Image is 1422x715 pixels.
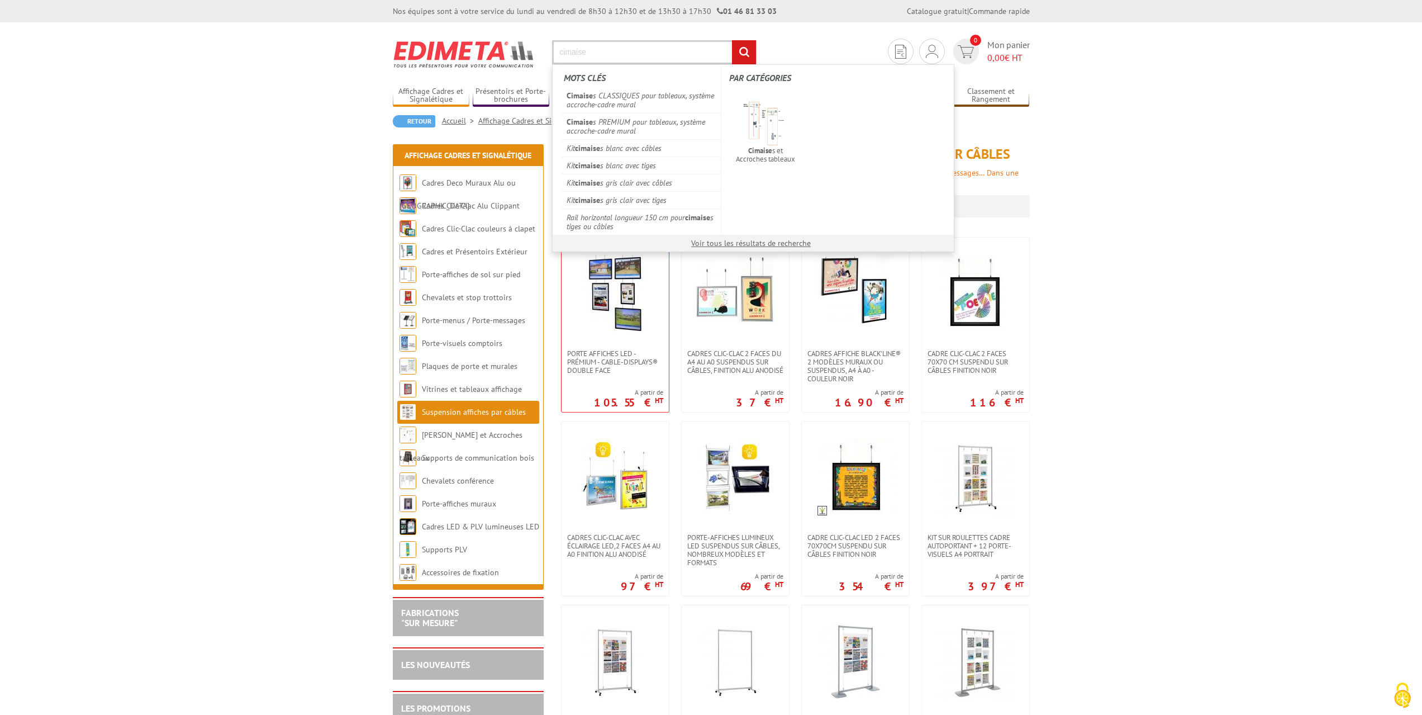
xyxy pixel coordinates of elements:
a: Porte Affiches LED - Prémium - Cable-Displays® Double face [562,349,669,375]
p: 97 € [621,583,663,590]
em: cimaise [575,195,600,205]
span: A partir de [970,388,1024,397]
a: Affichage Cadres et Signalétique [393,87,470,105]
em: cimaise [575,178,600,188]
input: rechercher [732,40,756,64]
a: Porte-affiches de sol sur pied [422,269,520,280]
img: Kit sur socles fixes cadre autoportant 12 porte-visuels A4 portrait [936,622,1015,700]
a: devis rapide 0 Mon panier 0,00€ HT [950,39,1030,64]
sup: HT [655,396,663,405]
img: Cadre autoportant pour systèmes à câbles sur roulettes [696,622,774,700]
p: 16.90 € [835,399,903,406]
a: Porte-affiches lumineux LED suspendus sur câbles, nombreux modèles et formats [682,533,789,567]
a: Kitcimaises blanc avec câbles [561,139,721,157]
p: 37 € [736,399,783,406]
a: Porte-menus / Porte-messages [422,315,525,325]
img: Kit sur roulettes cadre autoportant + 12 porte-visuels A4 Portrait [936,438,1015,517]
a: Vitrines et tableaux affichage [422,384,522,394]
a: Cadres Deco Muraux Alu ou [GEOGRAPHIC_DATA] [400,178,516,211]
button: Cookies (fenêtre modale) [1383,677,1422,715]
a: Chevalets et stop trottoirs [422,292,512,302]
span: s et Accroches tableaux [733,146,798,163]
span: A partir de [968,572,1024,581]
a: Accueil [442,116,478,126]
span: Cadres Clic-Clac 2 faces du A4 au A0 suspendus sur câbles, finition alu anodisé [687,349,783,375]
img: Cadres Clic-Clac 2 faces du A4 au A0 suspendus sur câbles, finition alu anodisé [696,254,774,333]
a: [PERSON_NAME] et Accroches tableaux [400,430,522,463]
p: 397 € [968,583,1024,590]
img: Supports PLV [400,541,416,558]
a: Cimaises et Accroches tableaux [729,97,801,167]
a: Suspension affiches par câbles [422,407,526,417]
a: Porte-visuels comptoirs [422,338,502,348]
span: A partir de [835,388,903,397]
a: Rail horizontal longueur 150 cm pourcimaises tiges ou câbles [561,209,721,235]
div: Nos équipes sont à votre service du lundi au vendredi de 8h30 à 12h30 et de 13h30 à 17h30 [393,6,777,17]
a: Cadres Clic-Clac 2 faces du A4 au A0 suspendus sur câbles, finition alu anodisé [682,349,789,375]
img: Suspension affiches par câbles [400,404,416,420]
a: Cadres Clic-Clac couleurs à clapet [422,224,535,234]
span: 0 [970,35,981,46]
div: | [907,6,1030,17]
a: Supports PLV [422,544,467,555]
span: Kit sur roulettes cadre autoportant + 12 porte-visuels A4 Portrait [928,533,1024,558]
span: Mon panier [987,39,1030,64]
img: Cimaises et Accroches tableaux [400,427,416,443]
a: Classement et Rangement [953,87,1030,105]
a: Accessoires de fixation [422,567,499,577]
a: Cadres et Présentoirs Extérieur [422,247,527,257]
img: Cadre Clic-Clac LED 2 faces 70x70cm suspendu sur câbles finition noir [816,438,895,517]
img: Edimeta [393,34,535,75]
span: Cadre Clic-Clac LED 2 faces 70x70cm suspendu sur câbles finition noir [807,533,903,558]
sup: HT [895,580,903,589]
em: Cimaise [567,117,593,127]
a: Kitcimaises gris clair avec câbles [561,174,721,191]
span: Porte-affiches lumineux LED suspendus sur câbles, nombreux modèles et formats [687,533,783,567]
a: LES PROMOTIONS [401,703,470,714]
label: Par catégories [729,66,945,90]
img: Cadres affiche Black’Line® 2 modèles muraux ou suspendus, A4 à A0 - couleur noir [816,254,895,333]
img: Cadres LED & PLV lumineuses LED [400,518,416,535]
input: Rechercher un produit ou une référence... [552,40,757,64]
span: Porte Affiches LED - Prémium - Cable-Displays® Double face [567,349,663,375]
a: Chevalets conférence [422,476,494,486]
a: FABRICATIONS"Sur Mesure" [401,607,459,628]
em: cimaise [575,143,600,153]
a: Porte-affiches muraux [422,499,496,509]
a: Cadres affiche Black’Line® 2 modèles muraux ou suspendus, A4 à A0 - couleur noir [802,349,909,383]
span: A partir de [594,388,663,397]
em: Cimaise [567,91,593,101]
img: Cadre Clic-Clac 2 faces 70x70 cm suspendu sur câbles finition noir [936,254,1015,333]
a: Cadres clic-clac avec éclairage LED,2 Faces A4 au A0 finition Alu Anodisé [562,533,669,558]
span: A partir de [621,572,663,581]
img: Kit sur socles fixes Cadre autoportant + 9 visuels (A4) [816,622,895,700]
span: A partir de [839,572,903,581]
strong: 01 46 81 33 03 [717,6,777,16]
img: Porte-affiches muraux [400,495,416,512]
span: A partir de [740,572,783,581]
img: Cadres et Présentoirs Extérieur [400,243,416,260]
img: Porte Affiches LED - Prémium - Cable-Displays® Double face [576,254,654,333]
span: Mots clés [564,72,606,83]
img: Cookies (fenêtre modale) [1388,681,1416,709]
em: Cimaise [748,146,772,155]
a: Supports de communication bois [422,453,534,463]
sup: HT [1015,396,1024,405]
div: Rechercher un produit ou une référence... [552,64,954,252]
img: Cadres Clic-Clac couleurs à clapet [400,220,416,237]
img: Chevalets conférence [400,472,416,489]
a: Cimaises PREMIUM pour tableaux, système accroche-cadre mural [561,113,721,139]
p: 116 € [970,399,1024,406]
img: Plaques de porte et murales [400,358,416,375]
span: Cadres affiche Black’Line® 2 modèles muraux ou suspendus, A4 à A0 - couleur noir [807,349,903,383]
sup: HT [895,396,903,405]
img: Vitrines et tableaux affichage [400,381,416,397]
span: Cadres clic-clac avec éclairage LED,2 Faces A4 au A0 finition Alu Anodisé [567,533,663,558]
img: Kit sur roulettes pour cadre autoportant 9 visuels ( A4) sur câbles [576,622,654,700]
img: Cadres Deco Muraux Alu ou Bois [400,174,416,191]
img: Porte-visuels comptoirs [400,335,416,352]
span: Cadre Clic-Clac 2 faces 70x70 cm suspendu sur câbles finition noir [928,349,1024,375]
a: Affichage Cadres et Signalétique [478,116,601,126]
span: € HT [987,51,1030,64]
a: Cadres Clic-Clac Alu Clippant [422,201,520,211]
